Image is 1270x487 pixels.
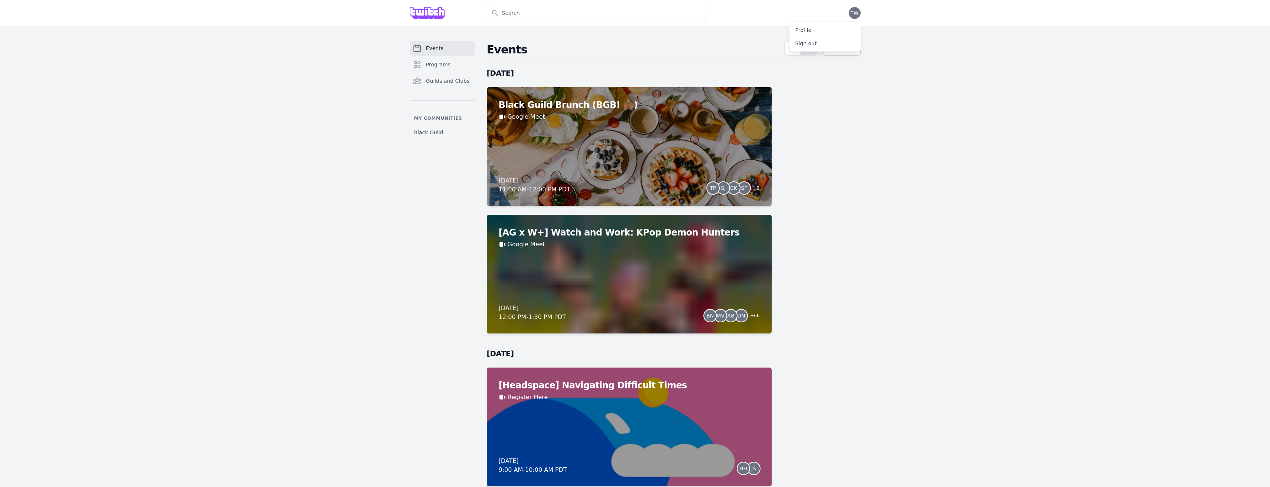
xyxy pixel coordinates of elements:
a: Register Here [508,393,548,402]
button: TW [849,7,861,19]
h2: [DATE] [487,348,772,359]
span: AB [728,313,735,318]
span: BN [706,313,714,318]
a: [Headspace] Navigating Difficult TimesRegister Here[DATE]9:00 AM-10:00 AM PDTHHJS [487,368,772,486]
a: Events [410,41,475,56]
a: Black Guild Brunch (BGB! 🙌🏾)Google Meet[DATE]11:00 AM-12:00 PM PDTTPSJCKSF+2 [487,87,772,206]
div: [DATE] 9:00 AM - 10:00 AM PDT [499,457,567,474]
p: My communities [410,115,475,121]
h2: Black Guild Brunch (BGB! 🙌🏾) [499,99,760,111]
span: MV [716,313,725,318]
span: DN [738,313,745,318]
h2: Events [487,43,784,56]
a: Guilds and Clubs [410,73,475,88]
span: TP [710,185,716,191]
nav: Sidebar [410,41,475,139]
a: Profile [789,23,861,37]
a: Google Meet [508,240,545,249]
img: Grove [410,7,445,19]
span: Black Guild [414,129,443,136]
div: TW [789,22,861,52]
span: SJ [721,185,726,191]
h2: [AG x W+] Watch and Work: KPop Demon Hunters [499,227,760,238]
a: Black Guild [410,126,475,139]
span: + 2 [749,184,760,194]
input: Search [487,6,706,20]
div: [DATE] 12:00 PM - 1:30 PM PDT [499,304,566,322]
span: Guilds and Clubs [426,77,470,85]
a: Programs [410,57,475,72]
span: Events [426,45,443,52]
span: SF [741,185,747,191]
a: Google Meet [508,112,545,121]
h2: [DATE] [487,68,772,78]
span: CK [730,185,737,191]
h2: [Headspace] Navigating Difficult Times [499,379,760,391]
span: Programs [426,61,451,68]
span: JS [751,466,756,471]
span: + 66 [746,311,759,322]
div: [DATE] 11:00 AM - 12:00 PM PDT [499,176,570,194]
span: HH [739,466,747,471]
a: [AG x W+] Watch and Work: KPop Demon HuntersGoogle Meet[DATE]12:00 PM-1:30 PM PDTBNMVABDN+66 [487,215,772,333]
span: TW [850,10,858,16]
a: Sign out [789,37,861,50]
